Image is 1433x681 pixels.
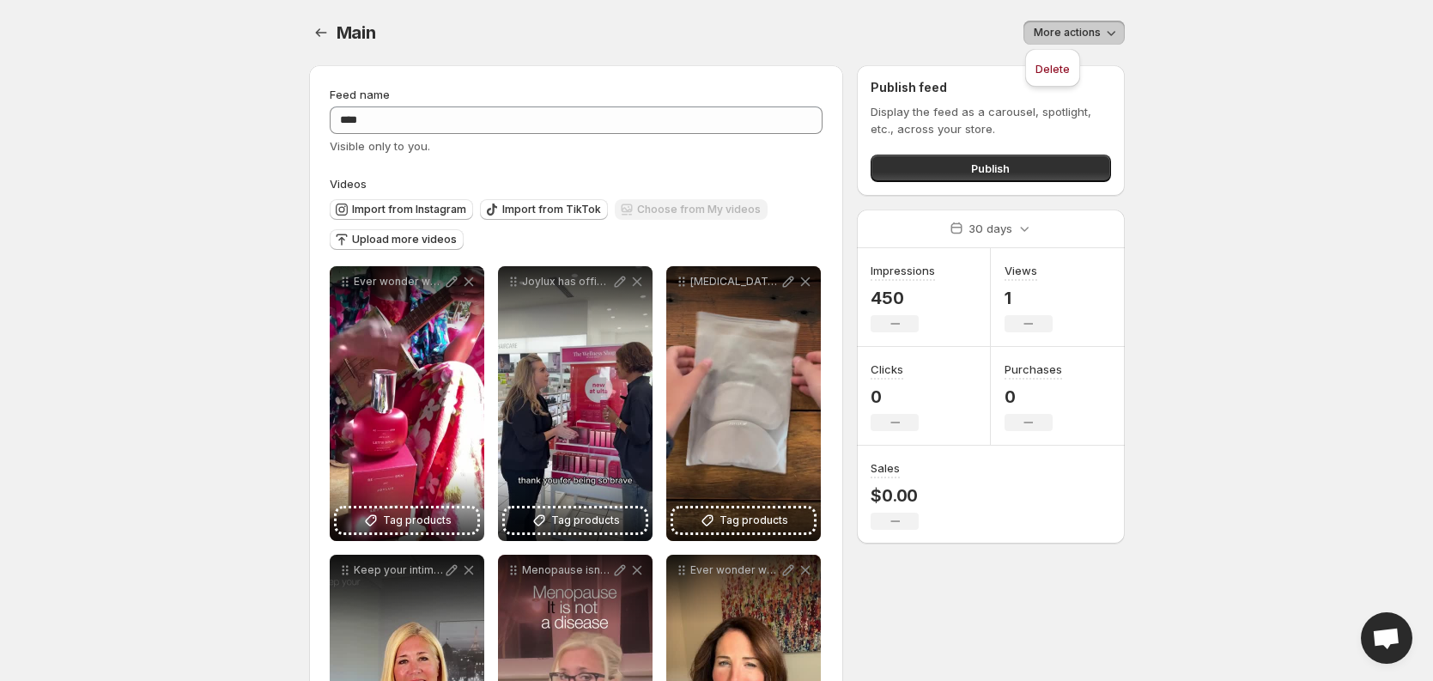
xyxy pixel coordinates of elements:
[1005,262,1037,279] h3: Views
[498,266,653,541] div: Joylux has officially landed at Ulta Beautyand Halles spinning with excitement Think care for dow...
[1005,361,1062,378] h3: Purchases
[1030,54,1075,82] button: Delete feed
[720,512,788,529] span: Tag products
[330,177,367,191] span: Videos
[690,563,780,577] p: Ever wonder what red [MEDICAL_DATA] can do for intimate wellness Dr [PERSON_NAME] our Ob-Gyn expe...
[330,199,473,220] button: Import from Instagram
[871,361,903,378] h3: Clicks
[871,386,919,407] p: 0
[522,563,611,577] p: Menopause isnt a diagnosis Its a rite of passage And its about time we stopped whispering about i...
[1023,21,1125,45] button: More actions
[337,22,376,43] span: Main
[352,233,457,246] span: Upload more videos
[551,512,620,529] span: Tag products
[352,203,466,216] span: Import from Instagram
[330,229,464,250] button: Upload more videos
[309,21,333,45] button: Settings
[1034,26,1101,40] span: More actions
[968,220,1012,237] p: 30 days
[1361,612,1412,664] div: Open chat
[871,262,935,279] h3: Impressions
[871,459,900,477] h3: Sales
[666,266,821,541] div: [MEDICAL_DATA] Summer sweats Weve got you and your girls covered Were thrilled to share that cold...
[383,512,452,529] span: Tag products
[505,508,646,532] button: Tag products
[871,79,1110,96] h2: Publish feed
[480,199,608,220] button: Import from TikTok
[337,508,477,532] button: Tag products
[330,139,430,153] span: Visible only to you.
[871,155,1110,182] button: Publish
[522,275,611,289] p: Joylux has officially landed at Ulta Beautyand Halles spinning with excitement Think care for dow...
[502,203,601,216] span: Import from TikTok
[1035,62,1070,76] span: Delete
[354,275,443,289] p: Ever wonder why some lubricants leave you feeling irritated dry or just off The answer might be o...
[330,266,484,541] div: Ever wonder why some lubricants leave you feeling irritated dry or just off The answer might be o...
[871,485,919,506] p: $0.00
[673,508,814,532] button: Tag products
[871,103,1110,137] p: Display the feed as a carousel, spotlight, etc., across your store.
[330,88,390,101] span: Feed name
[1005,288,1053,308] p: 1
[690,275,780,289] p: [MEDICAL_DATA] Summer sweats Weve got you and your girls covered Were thrilled to share that cold...
[1005,386,1062,407] p: 0
[871,288,935,308] p: 450
[354,563,443,577] p: Keep your intimate wellness a top priority Menopause brings changes but with the right care you c...
[971,160,1010,177] span: Publish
